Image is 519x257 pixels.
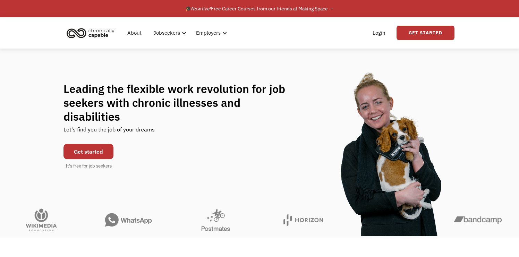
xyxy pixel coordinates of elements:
[65,25,117,41] img: Chronically Capable logo
[191,6,211,12] em: Now live!
[185,5,334,13] div: 🎓 Free Career Courses from our friends at Making Space →
[192,22,229,44] div: Employers
[196,29,221,37] div: Employers
[66,163,112,170] div: It's free for job seekers
[63,144,113,159] a: Get started
[65,25,120,41] a: home
[397,26,454,40] a: Get Started
[153,29,180,37] div: Jobseekers
[149,22,188,44] div: Jobseekers
[368,22,390,44] a: Login
[123,22,146,44] a: About
[63,123,155,140] div: Let's find you the job of your dreams
[63,82,299,123] h1: Leading the flexible work revolution for job seekers with chronic illnesses and disabilities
